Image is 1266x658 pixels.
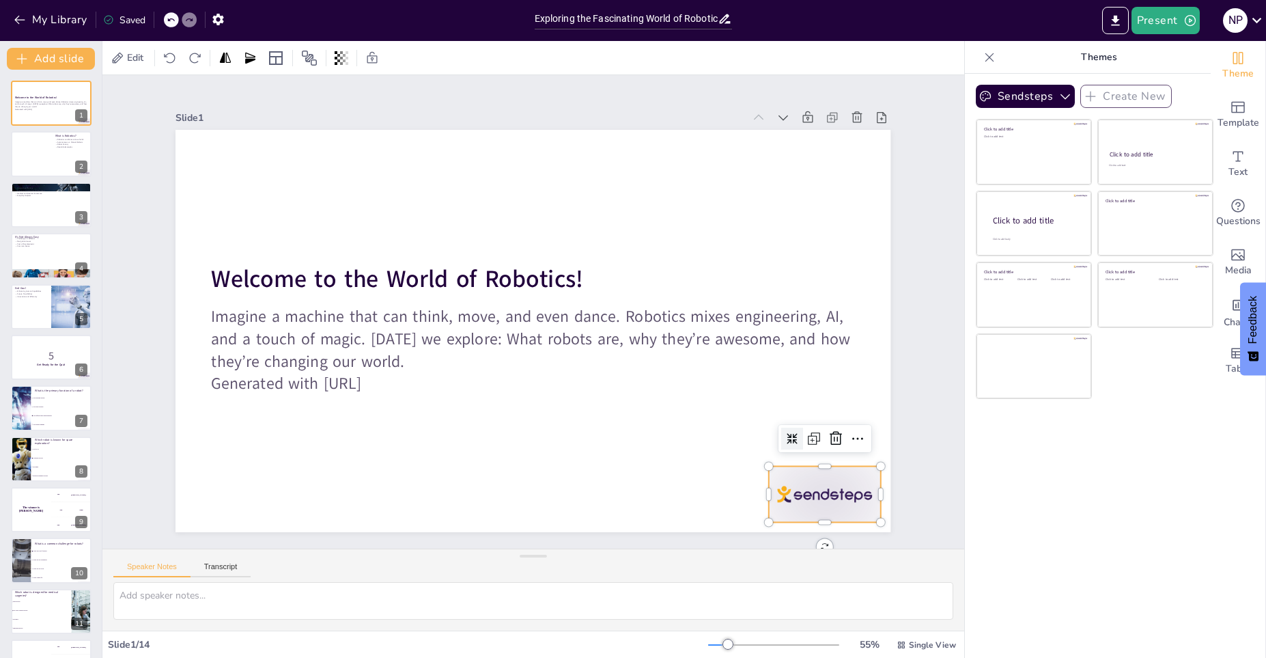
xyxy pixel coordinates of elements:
span: Single View [909,640,956,650]
div: 100 [51,487,92,502]
div: 5 [75,313,87,325]
span: Curiosity Rover [33,457,91,458]
span: Template [1218,115,1259,131]
span: Boston Dynamics Robot [33,475,91,476]
button: Add slide [7,48,95,70]
button: Transcript [191,562,251,577]
div: Slide 1 / 14 [108,638,708,651]
p: Autonomous vs. Manual Robots [55,141,87,143]
p: Robotics combines various fields [55,138,87,141]
div: Click to add title [984,269,1082,275]
div: N P [1223,8,1248,33]
span: Table [1226,361,1250,376]
span: Da Vinci Surgical Robot [13,609,70,611]
div: Click to add text [1017,278,1048,282]
span: Mars Rover [13,601,70,602]
p: Challenges in Robotics [15,238,87,241]
p: Future Possibilities [15,292,47,295]
p: Enhancing Human Capabilities [15,290,47,292]
p: Generated with [URL] [212,372,855,395]
div: Click to add text [984,278,1015,282]
div: https://cdn.sendsteps.com/images/logo/sendsteps_logo_white.pnghttps://cdn.sendsteps.com/images/lo... [11,131,92,176]
p: Common Sense [15,245,87,248]
span: Roomba [13,618,70,620]
div: 4 [75,262,87,275]
div: 10 [71,567,87,579]
div: 2 [75,161,87,173]
button: N P [1223,7,1248,34]
input: Insert title [535,9,718,29]
p: Medical and Disaster Assistance [15,192,87,195]
div: Click to add title [984,126,1082,132]
div: Add images, graphics, shapes or video [1211,238,1265,287]
div: 10 [11,538,92,583]
div: Click to add text [1106,278,1149,282]
span: To perform tasks autonomously [33,415,91,417]
div: Slide 1 [175,111,743,124]
p: Which robot is known for space exploration? [35,438,87,445]
div: Click to add body [993,238,1079,241]
div: https://cdn.sendsteps.com/images/logo/sendsteps_logo_white.pnghttps://cdn.sendsteps.com/images/lo... [11,182,92,228]
div: Click to add title [1110,150,1200,159]
div: 1 [75,109,87,122]
span: They are too expensive [33,559,91,560]
span: To replace humans [33,424,91,425]
span: Charts [1224,315,1252,330]
p: Generated with [URL] [15,108,87,111]
div: 7 [75,415,87,427]
p: Imagine a machine that can think, move, and even dance. Robotics mixes engineering, AI, and a tou... [15,100,87,108]
button: My Library [10,9,93,31]
div: 8 [11,437,92,482]
strong: Get Ready for the Quiz! [37,363,65,366]
p: What is a common challenge for robots? [35,541,87,545]
p: Diverse Applications [15,187,87,190]
span: Media [1225,263,1252,278]
div: Click to add title [1106,269,1203,275]
div: Add a table [1211,336,1265,385]
span: Text [1228,165,1248,180]
div: Add ready made slides [1211,90,1265,139]
p: Innovation and Efficiency [15,295,47,298]
div: Get real-time input from your audience [1211,189,1265,238]
p: Real-Life Examples [55,146,87,148]
p: Cost of Development [15,243,87,245]
p: Themes [1000,41,1197,74]
p: What is the primary function of a robot? [35,389,87,393]
p: End Goal [15,286,47,290]
span: Theme [1222,66,1254,81]
p: Space and Underwater Exploration [15,189,87,192]
span: WALL-E [33,448,91,450]
span: To assist in tasks [33,407,91,408]
div: 55 % [853,638,886,651]
span: Position [301,50,318,66]
div: Add text boxes [1211,139,1265,189]
div: [PERSON_NAME] [71,524,85,526]
p: What is Robotics? [55,133,87,137]
span: They are too slow [33,568,91,569]
span: They run out of battery [33,550,91,551]
p: Imagine a machine that can think, move, and even dance. Robotics mixes engineering, AI, and a tou... [212,305,855,372]
div: Change the overall theme [1211,41,1265,90]
span: They cannot fly [33,577,91,578]
div: Click to add text [1051,278,1082,282]
strong: Welcome to the World of Robotics! [15,96,57,99]
button: Sendsteps [976,85,1075,108]
span: Feedback [1247,296,1259,344]
button: Feedback - Show survey [1240,282,1266,375]
div: https://cdn.sendsteps.com/images/logo/sendsteps_logo_white.pnghttps://cdn.sendsteps.com/images/lo... [11,233,92,278]
div: Click to add title [1106,197,1203,203]
div: Click to add text [1159,278,1202,282]
div: https://cdn.sendsteps.com/images/logo/sendsteps_logo_white.pnghttps://cdn.sendsteps.com/images/lo... [11,81,92,126]
div: 300 [51,518,92,533]
div: 9 [75,516,87,528]
div: https://cdn.sendsteps.com/images/logo/sendsteps_logo_white.pnghttps://cdn.sendsteps.com/images/lo... [11,284,92,329]
button: Present [1131,7,1200,34]
button: Create New [1080,85,1172,108]
div: 200 [51,502,92,517]
p: Everyday Helpers [15,195,87,197]
p: Which robot is designed for medical surgeries? [15,590,68,598]
div: Click to add title [993,215,1080,227]
button: Export to PowerPoint [1102,7,1129,34]
div: Saved [103,14,145,27]
div: 6 [75,364,87,376]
